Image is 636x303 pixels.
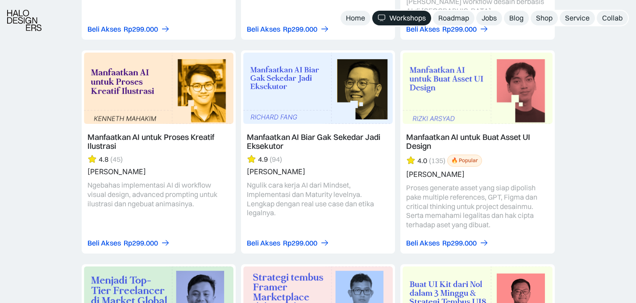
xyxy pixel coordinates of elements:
div: Beli Akses [87,25,121,34]
a: Home [341,11,370,25]
div: Rp299.000 [442,238,477,248]
a: Shop [531,11,558,25]
div: Rp299.000 [124,25,158,34]
a: Beli AksesRp299.000 [406,25,489,34]
div: Rp299.000 [124,238,158,248]
a: Collab [597,11,628,25]
div: Roadmap [438,13,469,23]
div: Beli Akses [247,238,280,248]
div: Service [565,13,590,23]
a: Beli AksesRp299.000 [87,238,170,248]
a: Jobs [476,11,502,25]
div: Rp299.000 [283,238,317,248]
div: Jobs [482,13,497,23]
a: Beli AksesRp299.000 [406,238,489,248]
div: Workshops [389,13,426,23]
div: Shop [536,13,553,23]
div: Home [346,13,365,23]
div: Blog [509,13,524,23]
div: Beli Akses [247,25,280,34]
a: Beli AksesRp299.000 [87,25,170,34]
a: Roadmap [433,11,474,25]
a: Blog [504,11,529,25]
a: Beli AksesRp299.000 [247,238,329,248]
div: Rp299.000 [442,25,477,34]
div: Beli Akses [406,25,440,34]
div: Collab [602,13,623,23]
a: Beli AksesRp299.000 [247,25,329,34]
div: Rp299.000 [283,25,317,34]
div: Beli Akses [87,238,121,248]
div: Beli Akses [406,238,440,248]
a: Workshops [372,11,431,25]
a: Service [560,11,595,25]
